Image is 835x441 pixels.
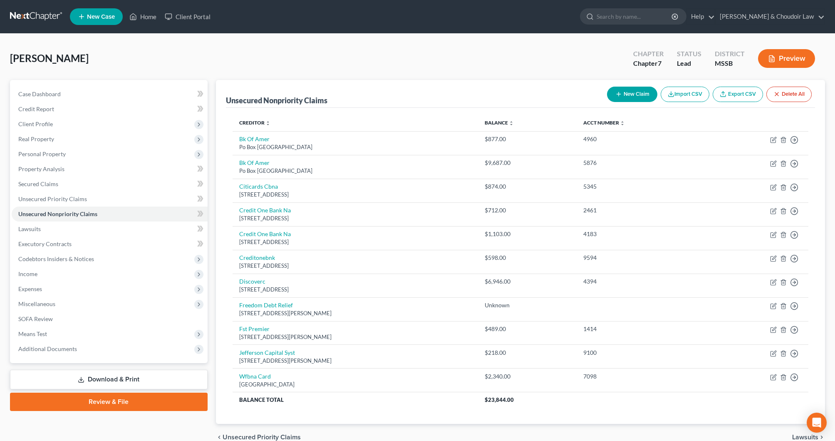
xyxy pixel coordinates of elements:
[239,286,471,294] div: [STREET_ADDRESS]
[239,191,471,199] div: [STREET_ADDRESS]
[485,182,570,191] div: $874.00
[583,372,698,381] div: 7098
[18,315,53,322] span: SOFA Review
[223,434,301,441] span: Unsecured Priority Claims
[583,325,698,333] div: 1414
[12,102,208,117] a: Credit Report
[233,392,478,407] th: Balance Total
[18,345,77,352] span: Additional Documents
[12,207,208,222] a: Unsecured Nonpriority Claims
[18,285,42,292] span: Expenses
[583,254,698,262] div: 9594
[818,434,825,441] i: chevron_right
[583,277,698,286] div: 4394
[18,330,47,337] span: Means Test
[239,278,265,285] a: Discoverc
[583,182,698,191] div: 5345
[12,162,208,177] a: Property Analysis
[12,87,208,102] a: Case Dashboard
[239,207,291,214] a: Credit One Bank Na
[583,120,625,126] a: Acct Number unfold_more
[239,120,270,126] a: Creditor unfold_more
[485,135,570,143] div: $877.00
[239,349,295,356] a: Jefferson Capital Syst
[18,135,54,142] span: Real Property
[18,225,41,232] span: Lawsuits
[239,183,278,190] a: Citicards Cbna
[239,333,471,341] div: [STREET_ADDRESS][PERSON_NAME]
[18,270,37,277] span: Income
[18,180,58,187] span: Secured Claims
[216,434,301,441] button: chevron_left Unsecured Priority Claims
[12,222,208,237] a: Lawsuits
[239,214,471,222] div: [STREET_ADDRESS]
[633,59,664,68] div: Chapter
[807,413,827,433] div: Open Intercom Messenger
[12,177,208,192] a: Secured Claims
[583,135,698,143] div: 4960
[792,434,818,441] span: Lawsuits
[216,434,223,441] i: chevron_left
[620,121,625,126] i: unfold_more
[583,206,698,214] div: 2461
[677,59,701,68] div: Lead
[18,120,53,127] span: Client Profile
[687,9,715,24] a: Help
[239,357,471,365] div: [STREET_ADDRESS][PERSON_NAME]
[10,52,89,64] span: [PERSON_NAME]
[485,349,570,357] div: $218.00
[509,121,514,126] i: unfold_more
[661,87,709,102] button: Import CSV
[239,230,291,237] a: Credit One Bank Na
[18,255,94,262] span: Codebtors Insiders & Notices
[485,325,570,333] div: $489.00
[597,9,673,24] input: Search by name...
[12,311,208,326] a: SOFA Review
[239,238,471,246] div: [STREET_ADDRESS]
[485,277,570,286] div: $6,946.00
[239,167,471,175] div: Po Box [GEOGRAPHIC_DATA]
[715,59,745,68] div: MSSB
[125,9,161,24] a: Home
[18,150,66,157] span: Personal Property
[607,87,657,102] button: New Claim
[87,14,115,20] span: New Case
[677,49,701,59] div: Status
[18,90,61,97] span: Case Dashboard
[239,301,293,309] a: Freedom Debt Relief
[485,230,570,238] div: $1,103.00
[18,210,97,217] span: Unsecured Nonpriority Claims
[658,59,662,67] span: 7
[239,254,275,261] a: Creditonebnk
[18,300,55,307] span: Miscellaneous
[583,230,698,238] div: 4183
[18,105,54,112] span: Credit Report
[792,434,825,441] button: Lawsuits chevron_right
[715,49,745,59] div: District
[633,49,664,59] div: Chapter
[485,301,570,309] div: Unknown
[583,159,698,167] div: 5876
[239,381,471,389] div: [GEOGRAPHIC_DATA]
[583,349,698,357] div: 9100
[239,325,270,332] a: Fst Premier
[485,159,570,167] div: $9,687.00
[12,192,208,207] a: Unsecured Priority Claims
[265,121,270,126] i: unfold_more
[239,159,270,166] a: Bk Of Amer
[485,206,570,214] div: $712.00
[10,393,208,411] a: Review & File
[161,9,215,24] a: Client Portal
[766,87,812,102] button: Delete All
[239,309,471,317] div: [STREET_ADDRESS][PERSON_NAME]
[239,262,471,270] div: [STREET_ADDRESS]
[239,143,471,151] div: Po Box [GEOGRAPHIC_DATA]
[485,396,514,403] span: $23,844.00
[239,373,271,380] a: Wfbna Card
[716,9,825,24] a: [PERSON_NAME] & Choudoir Law
[12,237,208,252] a: Executory Contracts
[485,372,570,381] div: $2,340.00
[18,240,72,247] span: Executory Contracts
[10,370,208,389] a: Download & Print
[713,87,763,102] a: Export CSV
